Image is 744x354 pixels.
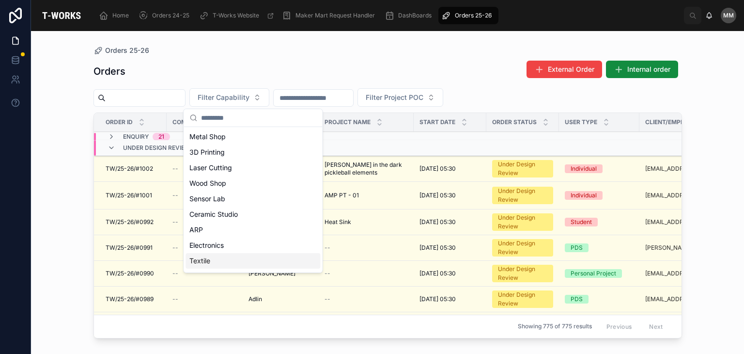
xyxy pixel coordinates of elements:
a: -- [325,244,408,252]
a: Under Design Review [492,239,553,257]
span: Under Design Review [123,144,190,152]
div: Under Design Review [498,160,547,177]
a: [EMAIL_ADDRESS][DOMAIN_NAME] [645,295,730,303]
a: [EMAIL_ADDRESS][DOMAIN_NAME] [645,218,730,226]
div: 21 [158,133,164,141]
button: Select Button [357,88,443,107]
span: Filter Project POC [366,93,423,102]
a: -- [172,192,237,199]
span: Orders 25-26 [455,12,492,19]
span: Adlin [248,295,262,303]
a: TW/25-26/#0990 [106,270,161,277]
span: Heat Sink [325,218,351,226]
div: 3D Printing [186,145,320,160]
h1: Orders [93,64,125,78]
a: PDS [565,295,634,304]
span: -- [172,295,178,303]
a: Adlin [248,295,313,303]
span: [PERSON_NAME] in the dark pickleball elements [325,161,408,177]
a: [EMAIL_ADDRESS][DOMAIN_NAME] [645,192,730,199]
div: Under Design Review [498,265,547,282]
span: Filter Capability [198,93,249,102]
span: -- [325,244,330,252]
span: Enquiry [123,133,149,141]
a: -- [172,165,237,173]
span: Project Name [325,118,371,126]
span: Orders 25-26 [105,46,149,55]
div: Under Design Review [498,213,547,231]
a: Under Design Review [492,213,553,231]
a: T-Works Website [196,7,279,24]
span: T-Works Website [213,12,259,19]
a: TW/25-26/#1002 [106,165,161,173]
span: DashBoards [398,12,432,19]
span: User Type [565,118,597,126]
div: Personal Project [571,269,616,278]
a: -- [172,270,237,277]
a: PDS [565,243,634,252]
span: Order ID [106,118,133,126]
a: TW/25-26/#1001 [106,192,161,199]
a: [DATE] 05:30 [419,244,480,252]
span: TW/25-26/#1002 [106,165,153,173]
div: Ceramic Studio [186,207,320,222]
span: -- [172,244,178,252]
span: TW/25-26/#0992 [106,218,154,226]
a: Orders 25-26 [438,7,498,24]
a: [EMAIL_ADDRESS][DOMAIN_NAME] [645,165,730,173]
button: Select Button [189,88,269,107]
span: Maker Mart Request Handler [295,12,375,19]
a: -- [172,244,237,252]
a: [PERSON_NAME] [248,270,313,277]
span: Order Status [492,118,537,126]
span: -- [325,295,330,303]
span: TW/25-26/#1001 [106,192,152,199]
span: Company Name [172,118,222,126]
span: TW/25-26/#0991 [106,244,153,252]
a: Student [565,218,634,226]
span: TW/25-26/#0990 [106,270,154,277]
span: [DATE] 05:30 [419,165,456,173]
a: TW/25-26/#0989 [106,295,161,303]
span: Internal order [627,64,670,74]
a: Heat Sink [325,218,408,226]
span: AMP PT - 01 [325,192,359,199]
a: TW/25-26/#0991 [106,244,161,252]
div: ARP [186,222,320,238]
span: -- [172,192,178,199]
a: [DATE] 05:30 [419,270,480,277]
a: Under Design Review [492,290,553,308]
div: Student [571,218,592,226]
div: PDS [571,295,583,304]
button: Internal order [606,61,678,78]
a: DashBoards [382,7,438,24]
span: [DATE] 05:30 [419,295,456,303]
a: -- [172,295,237,303]
span: External Order [548,64,594,74]
div: Wood Shop [186,176,320,191]
span: [DATE] 05:30 [419,192,456,199]
span: Home [112,12,129,19]
a: AMP PT - 01 [325,192,408,199]
span: -- [172,165,178,173]
a: Under Design Review [492,265,553,282]
a: [DATE] 05:30 [419,295,480,303]
a: Under Design Review [492,187,553,204]
div: Under Design Review [498,187,547,204]
img: App logo [39,8,84,23]
div: PDS [571,243,583,252]
button: External Order [527,61,602,78]
div: Metal Shop [186,129,320,145]
a: Individual [565,164,634,173]
a: -- [325,270,408,277]
a: TW/25-26/#0992 [106,218,161,226]
span: [DATE] 05:30 [419,218,456,226]
span: MM [723,12,734,19]
a: Orders 25-26 [93,46,149,55]
div: Laser Cutting [186,160,320,176]
span: Start Date [419,118,455,126]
